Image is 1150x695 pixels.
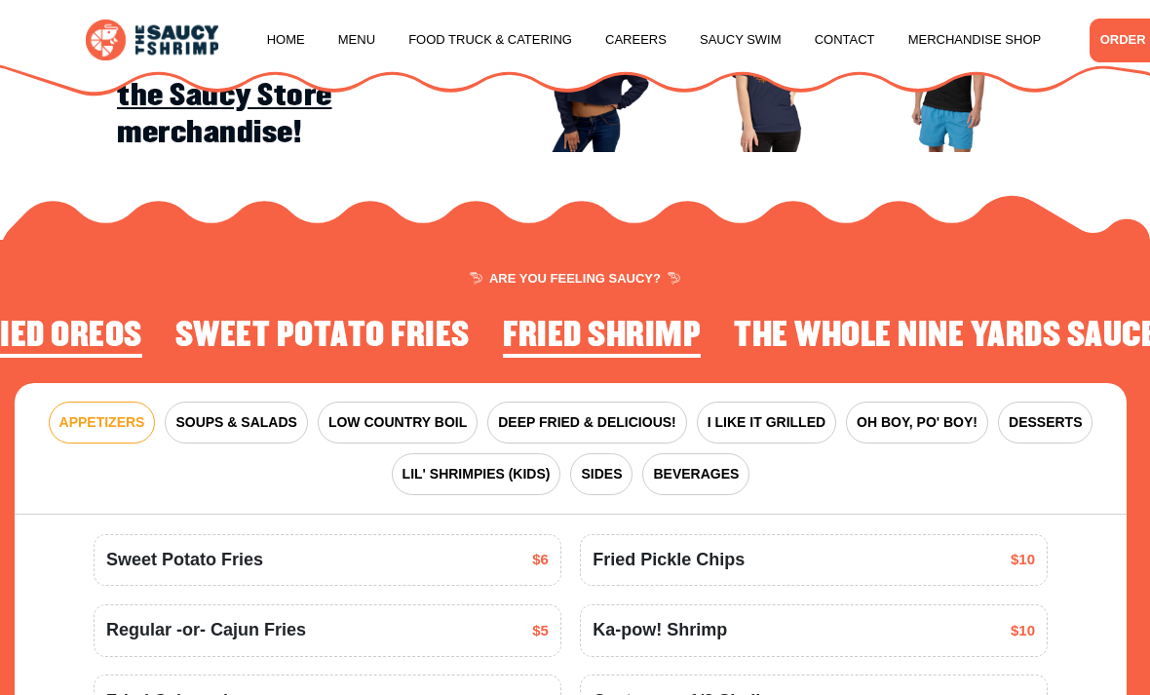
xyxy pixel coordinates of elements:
span: Regular -or- Cajun Fries [106,617,306,643]
a: Merchandise Shop [908,3,1042,77]
button: OH BOY, PO' BOY! [846,402,988,444]
span: Fried Pickle Chips [593,547,745,573]
li: 1 of 4 [503,317,701,360]
button: BEVERAGES [642,453,749,495]
a: Food Truck & Catering [408,3,572,77]
img: logo [86,19,218,59]
span: Sweet Potato Fries [106,547,263,573]
button: APPETIZERS [49,402,156,444]
button: SOUPS & SALADS [165,402,307,444]
h2: Fried Shrimp [503,317,701,355]
span: $10 [1011,620,1035,642]
span: APPETIZERS [59,412,145,433]
button: DESSERTS [998,402,1092,444]
button: SIDES [570,453,632,495]
a: Home [267,3,305,77]
span: $10 [1011,549,1035,571]
span: OH BOY, PO' BOY! [857,412,977,433]
span: LOW COUNTRY BOIL [328,412,467,433]
a: Saucy Swim [700,3,782,77]
button: LOW COUNTRY BOIL [318,402,478,444]
span: ARE YOU FEELING SAUCY? [470,272,680,285]
span: SOUPS & SALADS [175,412,296,433]
button: DEEP FRIED & DELICIOUS! [487,402,687,444]
button: LIL' SHRIMPIES (KIDS) [392,453,561,495]
span: I LIKE IT GRILLED [708,412,825,433]
a: Careers [605,3,667,77]
span: SIDES [581,464,622,484]
span: DESSERTS [1009,412,1082,433]
span: BEVERAGES [653,464,739,484]
a: Contact [815,3,875,77]
span: Ka-pow! Shrimp [593,617,727,643]
h2: Coupon code WEAREBACK gets you 15% off merchandise! [117,6,485,152]
button: I LIKE IT GRILLED [697,402,836,444]
span: $5 [532,620,549,642]
li: 4 of 4 [175,317,470,360]
span: DEEP FRIED & DELICIOUS! [498,412,676,433]
a: Menu [338,3,375,77]
a: the Saucy Store [117,78,332,114]
span: LIL' SHRIMPIES (KIDS) [402,464,551,484]
span: $6 [532,549,549,571]
h2: Sweet Potato Fries [175,317,470,355]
